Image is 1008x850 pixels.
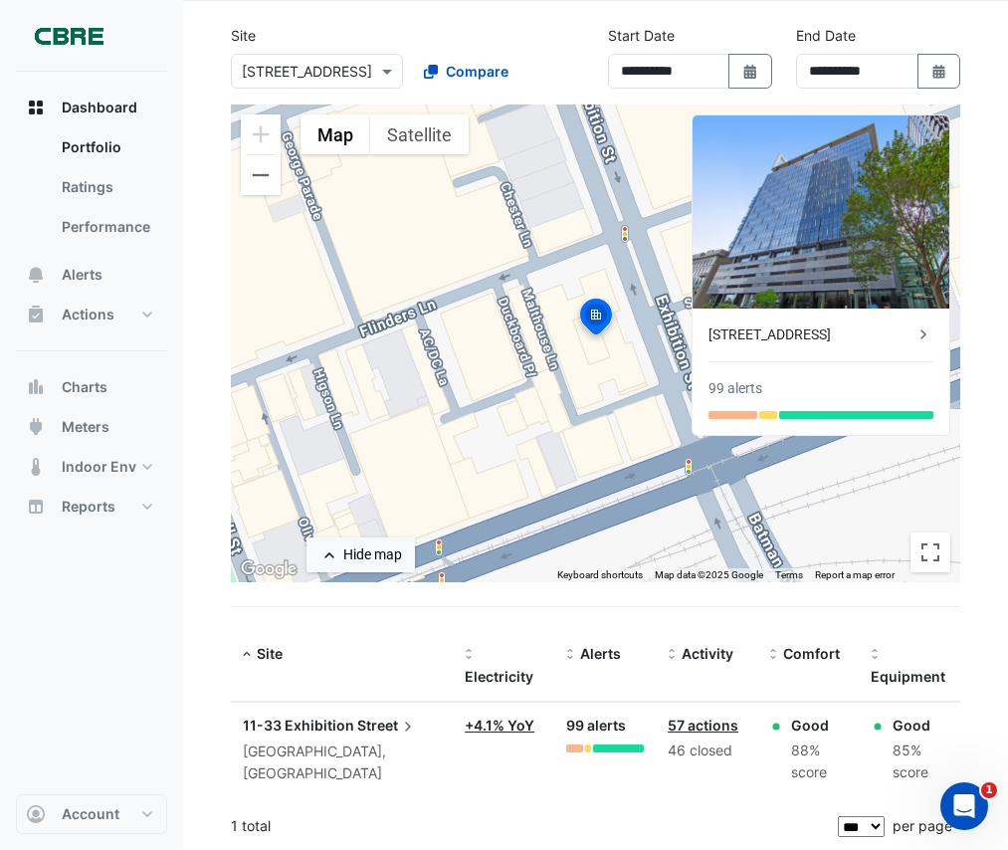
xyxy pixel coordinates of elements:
img: Google [236,556,302,582]
button: Meters [16,407,167,447]
app-icon: Dashboard [26,98,46,117]
span: Actions [62,305,114,324]
span: Street [357,715,418,737]
span: Charts [62,377,107,397]
div: 46 closed [668,740,745,762]
label: Site [231,25,256,46]
div: [GEOGRAPHIC_DATA], [GEOGRAPHIC_DATA] [243,741,441,786]
button: Hide map [306,537,415,572]
span: Activity [682,645,733,662]
button: Charts [16,367,167,407]
app-icon: Charts [26,377,46,397]
a: Performance [46,207,167,247]
span: Dashboard [62,98,137,117]
app-icon: Reports [26,497,46,517]
span: Comfort [783,645,840,662]
button: Indoor Env [16,447,167,487]
app-icon: Meters [26,417,46,437]
img: 11-33 Exhibition Street [693,115,949,309]
a: 57 actions [668,717,738,734]
a: Portfolio [46,127,167,167]
span: Meters [62,417,109,437]
span: Map data ©2025 Google [655,569,763,580]
fa-icon: Select Date [741,63,759,80]
label: Start Date [608,25,675,46]
a: Report a map error [815,569,895,580]
button: Reports [16,487,167,527]
span: Alerts [62,265,102,285]
img: site-pin-selected.svg [574,296,618,343]
span: Site [257,645,283,662]
button: Alerts [16,255,167,295]
button: Account [16,794,167,834]
div: Good [893,715,948,736]
button: Show satellite imagery [370,114,469,154]
button: Actions [16,295,167,334]
button: Zoom out [241,155,281,195]
div: Dashboard [16,127,167,255]
button: Show street map [301,114,370,154]
button: Compare [411,54,521,89]
label: End Date [796,25,856,46]
button: Keyboard shortcuts [557,568,643,582]
a: +4.1% YoY [465,717,534,734]
button: Zoom in [241,114,281,154]
span: Compare [446,61,508,82]
span: per page [893,817,952,834]
span: Electricity [465,668,533,685]
a: Open this area in Google Maps (opens a new window) [236,556,302,582]
div: Hide map [343,544,402,565]
button: Toggle fullscreen view [910,532,950,572]
iframe: Intercom live chat [940,782,988,830]
span: Alerts [580,645,621,662]
div: 99 alerts [708,378,762,399]
span: 1 [981,782,997,798]
app-icon: Alerts [26,265,46,285]
div: 88% score [791,740,847,785]
span: Account [62,804,119,824]
a: Terms (opens in new tab) [775,569,803,580]
img: Company Logo [24,16,113,56]
span: Equipment [871,668,945,685]
span: 11-33 Exhibition [243,717,354,734]
app-icon: Actions [26,305,46,324]
span: Indoor Env [62,457,136,477]
span: Reports [62,497,115,517]
app-icon: Indoor Env [26,457,46,477]
div: 99 alerts [566,715,644,738]
div: 85% score [893,740,948,785]
div: Good [791,715,847,736]
a: Ratings [46,167,167,207]
button: Dashboard [16,88,167,127]
fa-icon: Select Date [930,63,948,80]
div: [STREET_ADDRESS] [708,324,913,345]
